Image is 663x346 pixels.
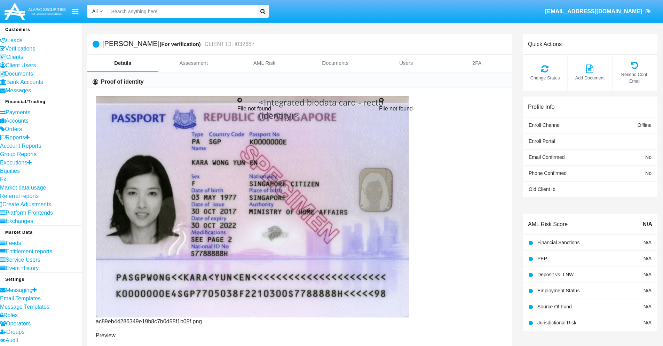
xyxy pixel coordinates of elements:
span: No [645,154,652,160]
span: [EMAIL_ADDRESS][DOMAIN_NAME] [545,8,642,14]
span: Leads [7,37,23,43]
div: (For verification) [159,40,203,48]
span: Exchanges [6,218,33,224]
span: Phone Confirmed [529,170,567,176]
a: [EMAIL_ADDRESS][DOMAIN_NAME] [542,2,654,21]
h6: Profile Info [528,103,554,110]
span: Payments [6,109,30,115]
span: Messages [6,87,31,93]
span: Audit [6,337,18,343]
h5: [PERSON_NAME] [102,40,255,48]
span: N/A [642,220,652,229]
span: Create Adjustments [2,201,51,207]
span: Change Status [526,75,564,81]
p: File not found [237,105,362,113]
a: Assessment [158,55,229,71]
span: N/A [644,304,652,309]
span: Enroll Channel [529,122,561,128]
span: Client Users [6,62,36,68]
a: Documents [300,55,371,71]
span: Email Confirmed [529,154,565,160]
p: Preview [96,331,221,340]
span: Entitlement reports [6,248,52,254]
span: Source Of Fund [537,304,572,309]
span: Bank Accounts [6,79,43,85]
span: Reports [6,134,25,140]
span: Event History [6,265,39,271]
span: N/A [644,256,652,261]
span: Employment Status [537,288,579,293]
span: Jurisdictional Risk [537,320,576,325]
span: Enroll Portal [529,138,555,144]
p: File not found [379,105,504,113]
img: Logo image [3,1,67,22]
span: Messaging [6,287,32,293]
span: Old Client Id [529,186,555,192]
span: Operators [6,321,31,326]
a: AML Risk [229,55,300,71]
span: N/A [644,272,652,277]
input: Search [108,5,254,18]
span: Resend Conf. Email [616,71,654,84]
h6: Proof of identity [101,78,144,86]
h6: Quick Actions [528,41,562,47]
a: 2FA [442,55,513,71]
span: Financial Sanctions [537,240,579,245]
a: Details [87,55,158,71]
a: Users [371,55,442,71]
span: Add Document [571,75,609,81]
span: No [645,170,652,176]
span: ac89eb44286349e19b8c7b0d55f1b05f.png [96,318,202,324]
span: N/A [644,240,652,245]
span: Service Users [6,257,40,263]
span: N/A [644,320,652,325]
span: Platform Frontends [6,210,53,216]
span: Clients [6,54,23,60]
span: Groups [6,329,24,335]
span: Deposit vs. LNW [537,272,574,277]
small: CLIENT ID: I032687 [203,41,255,47]
a: All [87,8,108,15]
span: All [92,8,98,14]
span: Roles [3,312,18,318]
span: PEP [537,256,547,261]
span: N/A [644,288,652,293]
span: Orders [5,126,22,132]
span: Verifications [5,46,35,52]
h6: AML Risk Score [528,221,568,228]
span: Accounts [6,118,29,124]
span: Documents [5,71,33,77]
span: Feeds [6,240,21,246]
span: Offline [638,122,652,128]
